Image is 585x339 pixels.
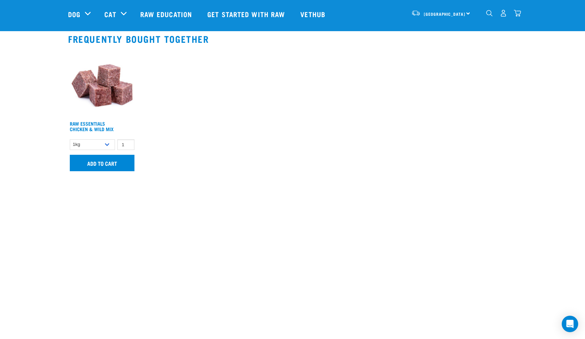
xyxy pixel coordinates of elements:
[68,49,136,117] img: Pile Of Cubed Chicken Wild Meat Mix
[104,9,116,19] a: Cat
[200,0,294,28] a: Get started with Raw
[294,0,334,28] a: Vethub
[133,0,200,28] a: Raw Education
[424,13,465,15] span: [GEOGRAPHIC_DATA]
[514,10,521,17] img: home-icon@2x.png
[70,122,114,130] a: Raw Essentials Chicken & Wild Mix
[500,10,507,17] img: user.png
[68,9,80,19] a: Dog
[70,155,134,171] input: Add to cart
[562,316,578,332] div: Open Intercom Messenger
[68,34,517,44] h2: Frequently bought together
[117,139,134,150] input: 1
[486,10,493,16] img: home-icon-1@2x.png
[411,10,420,16] img: van-moving.png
